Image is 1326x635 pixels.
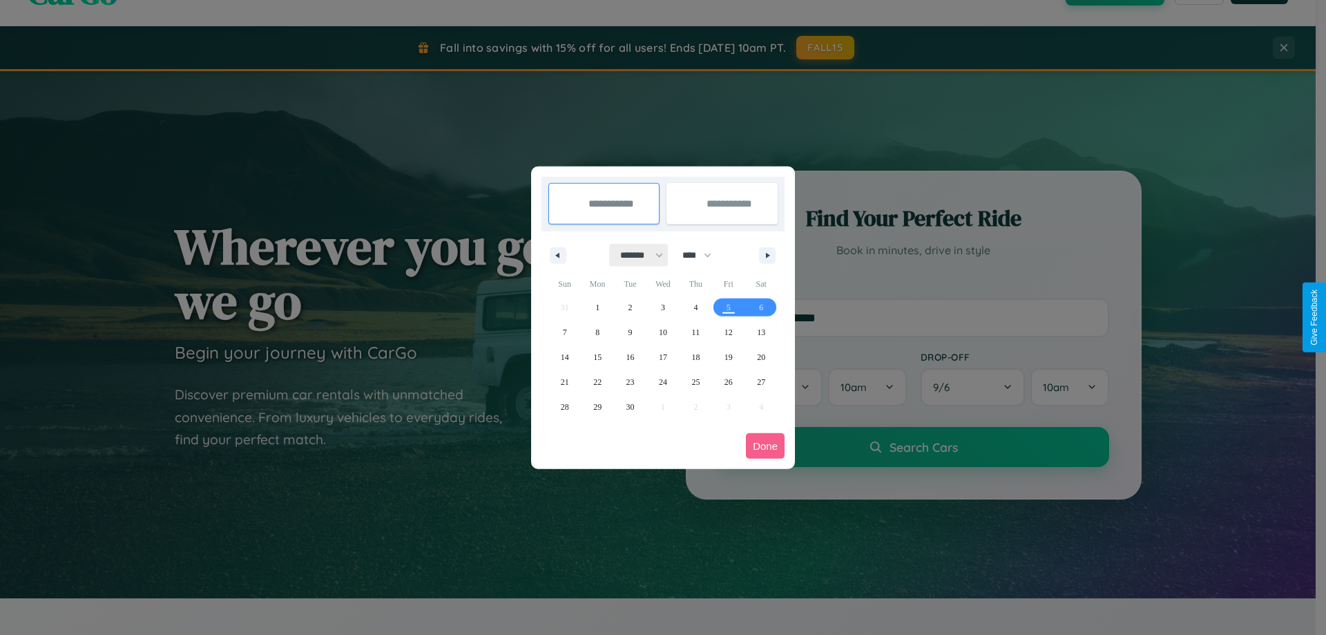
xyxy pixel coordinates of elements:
span: 6 [759,295,763,320]
button: Done [746,433,785,459]
span: 22 [593,370,602,395]
span: Thu [680,273,712,295]
span: 25 [691,370,700,395]
span: 24 [659,370,667,395]
span: Sun [548,273,581,295]
button: 18 [680,345,712,370]
button: 19 [712,345,744,370]
button: 9 [614,320,646,345]
span: 11 [692,320,700,345]
span: 7 [563,320,567,345]
button: 25 [680,370,712,395]
span: 10 [659,320,667,345]
button: 4 [680,295,712,320]
button: 7 [548,320,581,345]
span: Sat [745,273,778,295]
span: Fri [712,273,744,295]
button: 8 [581,320,613,345]
button: 30 [614,395,646,419]
button: 28 [548,395,581,419]
span: 28 [561,395,569,419]
button: 23 [614,370,646,395]
button: 6 [745,295,778,320]
span: 14 [561,345,569,370]
span: 13 [757,320,765,345]
button: 12 [712,320,744,345]
button: 1 [581,295,613,320]
span: 3 [661,295,665,320]
button: 21 [548,370,581,395]
div: Give Feedback [1309,290,1319,345]
span: 2 [628,295,633,320]
span: 1 [595,295,599,320]
span: 29 [593,395,602,419]
button: 22 [581,370,613,395]
span: 4 [693,295,698,320]
span: Wed [646,273,679,295]
button: 14 [548,345,581,370]
button: 10 [646,320,679,345]
button: 11 [680,320,712,345]
span: 5 [727,295,731,320]
button: 13 [745,320,778,345]
button: 29 [581,395,613,419]
span: 26 [724,370,733,395]
button: 27 [745,370,778,395]
span: 18 [691,345,700,370]
span: 12 [724,320,733,345]
button: 20 [745,345,778,370]
span: 16 [626,345,635,370]
span: 30 [626,395,635,419]
span: 23 [626,370,635,395]
button: 3 [646,295,679,320]
span: 15 [593,345,602,370]
button: 5 [712,295,744,320]
span: 21 [561,370,569,395]
span: 17 [659,345,667,370]
span: Tue [614,273,646,295]
span: 9 [628,320,633,345]
button: 15 [581,345,613,370]
button: 26 [712,370,744,395]
button: 17 [646,345,679,370]
button: 2 [614,295,646,320]
span: 27 [757,370,765,395]
span: 20 [757,345,765,370]
span: 8 [595,320,599,345]
span: 19 [724,345,733,370]
span: Mon [581,273,613,295]
button: 24 [646,370,679,395]
button: 16 [614,345,646,370]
